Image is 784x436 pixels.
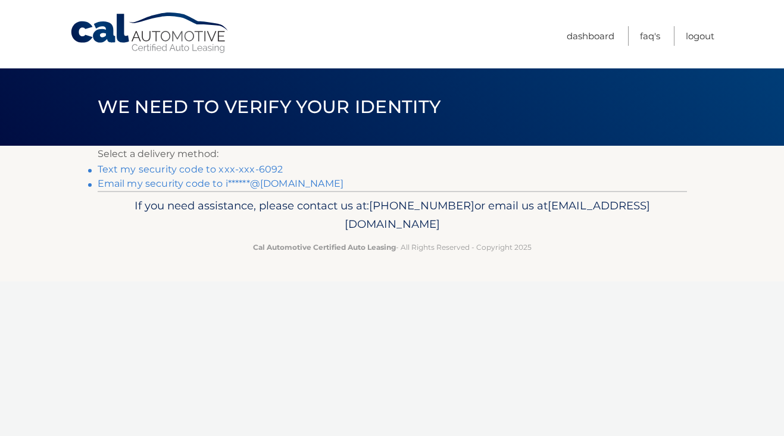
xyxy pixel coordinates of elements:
span: [PHONE_NUMBER] [369,199,474,212]
a: Dashboard [567,26,614,46]
a: Text my security code to xxx-xxx-6092 [98,164,283,175]
p: - All Rights Reserved - Copyright 2025 [105,241,679,253]
a: Email my security code to i******@[DOMAIN_NAME] [98,178,344,189]
a: Cal Automotive [70,12,230,54]
span: We need to verify your identity [98,96,441,118]
p: If you need assistance, please contact us at: or email us at [105,196,679,234]
p: Select a delivery method: [98,146,687,162]
a: FAQ's [640,26,660,46]
a: Logout [686,26,714,46]
strong: Cal Automotive Certified Auto Leasing [253,243,396,252]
